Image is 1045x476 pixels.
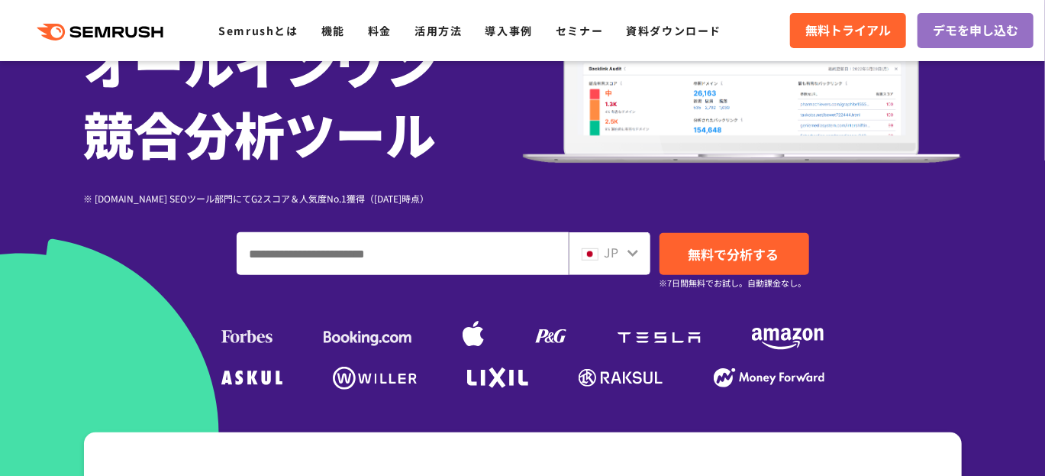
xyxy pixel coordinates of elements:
[689,244,779,264] span: 無料で分析する
[556,23,603,38] a: セミナー
[605,243,619,261] span: JP
[84,28,523,168] h1: オールインワン 競合分析ツール
[660,276,807,290] small: ※7日間無料でお試し。自動課金なし。
[368,23,392,38] a: 料金
[84,191,523,206] div: ※ [DOMAIN_NAME] SEOツール部門にてG2スコア＆人気度No.1獲得（[DATE]時点）
[805,21,891,40] span: 無料トライアル
[485,23,533,38] a: 導入事例
[790,13,906,48] a: 無料トライアル
[414,23,462,38] a: 活用方法
[660,233,809,275] a: 無料で分析する
[321,23,345,38] a: 機能
[626,23,721,38] a: 資料ダウンロード
[237,233,568,274] input: ドメイン、キーワードまたはURLを入力してください
[218,23,298,38] a: Semrushとは
[933,21,1018,40] span: デモを申し込む
[918,13,1034,48] a: デモを申し込む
